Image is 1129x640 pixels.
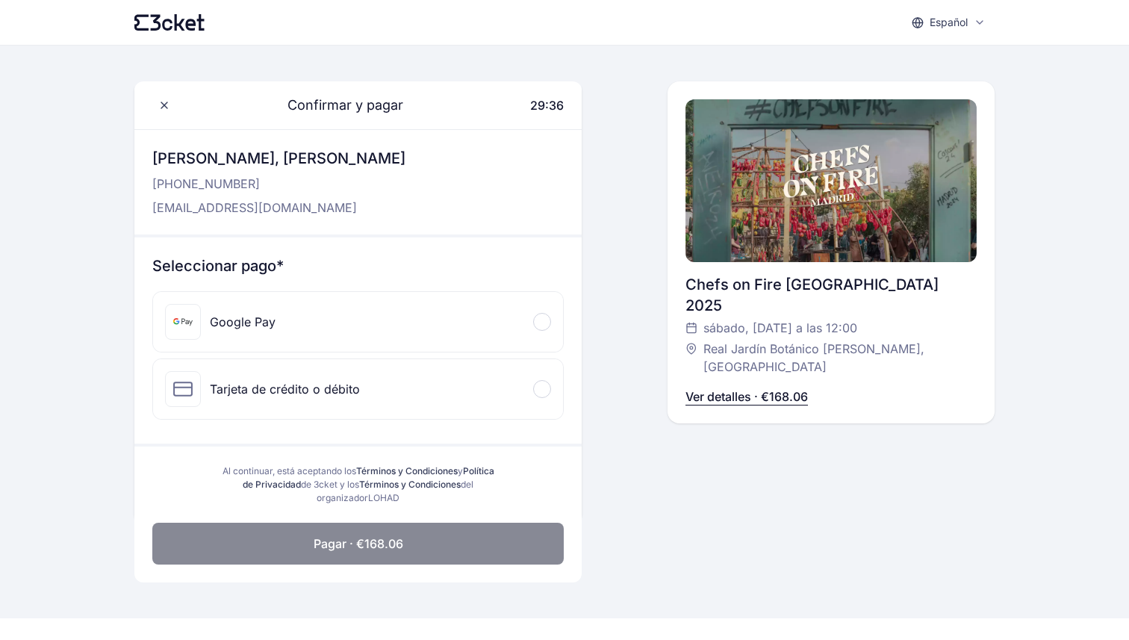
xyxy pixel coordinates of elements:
[530,98,564,113] span: 29:36
[152,255,564,276] h3: Seleccionar pago*
[685,388,808,406] p: Ver detalles · €168.06
[703,319,857,337] span: sábado, [DATE] a las 12:00
[152,148,405,169] h3: [PERSON_NAME], [PERSON_NAME]
[359,479,461,490] a: Términos y Condiciones
[210,313,276,331] div: Google Pay
[218,465,498,505] div: Al continuar, está aceptando los y de 3cket y los del organizador
[152,523,564,565] button: Pagar · €168.06
[356,465,458,476] a: Términos y Condiciones
[210,380,360,398] div: Tarjeta de crédito o débito
[685,274,977,316] div: Chefs on Fire [GEOGRAPHIC_DATA] 2025
[314,535,403,553] span: Pagar · €168.06
[930,15,968,30] p: Español
[703,340,962,376] span: Real Jardín Botánico [PERSON_NAME], [GEOGRAPHIC_DATA]
[152,199,405,217] p: [EMAIL_ADDRESS][DOMAIN_NAME]
[270,95,403,116] span: Confirmar y pagar
[152,175,405,193] p: [PHONE_NUMBER]
[368,492,399,503] span: LOHAD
